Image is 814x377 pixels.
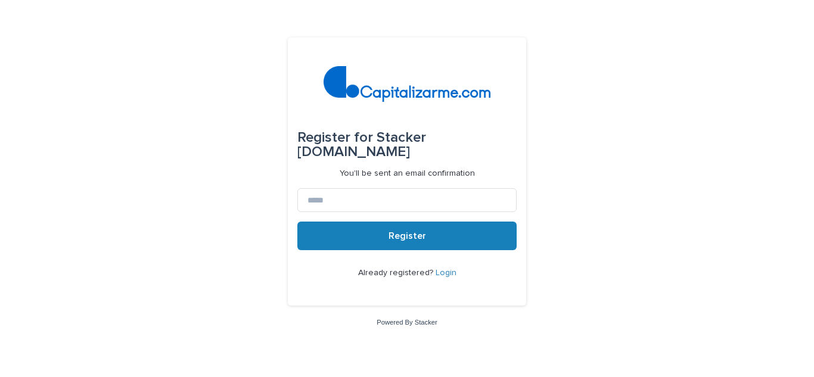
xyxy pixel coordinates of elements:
span: Already registered? [358,269,436,277]
span: Register for [297,130,373,145]
img: 4arMvv9wSvmHTHbXwTim [324,66,491,102]
p: You'll be sent an email confirmation [340,169,475,179]
a: Powered By Stacker [377,319,437,326]
a: Login [436,269,456,277]
button: Register [297,222,517,250]
span: Register [389,231,426,241]
div: Stacker [DOMAIN_NAME] [297,121,517,169]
